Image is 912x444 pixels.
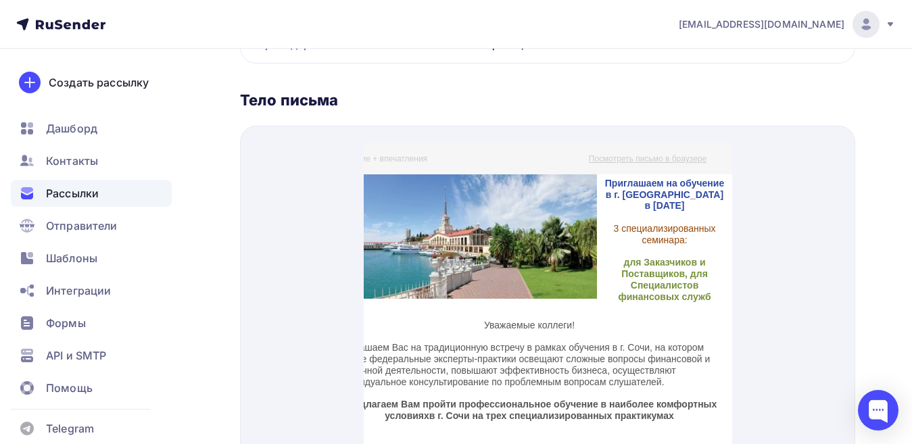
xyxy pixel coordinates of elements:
[11,212,172,239] a: Отправители
[46,218,118,234] span: Отправители
[240,91,855,109] div: Тело письма
[249,80,352,103] span: 3 специализированных семинара:
[46,282,111,299] span: Интеграции
[46,120,97,137] span: Дашборд
[241,35,360,69] strong: Приглашаем на обучение в г. [GEOGRAPHIC_DATA] в [DATE]
[11,245,172,272] a: Шаблоны
[46,420,94,437] span: Telegram
[46,250,97,266] span: Шаблоны
[130,299,201,333] strong: Практикум для финансовых служб
[49,74,149,91] div: Создать рассылку
[46,347,106,364] span: API и SMTP
[269,311,333,333] strong: Заказчиков и Поставщиков
[679,18,844,31] span: [EMAIL_ADDRESS][DOMAIN_NAME]
[11,180,172,207] a: Рассылки
[266,299,336,310] strong: Практикум для
[11,147,172,174] a: Контакты
[46,185,99,201] span: Рассылки
[254,114,347,159] strong: для Заказчиков и Поставщиков, для Специалистов финансовых служб
[225,11,343,21] span: Посмотреть письмо в браузере
[11,310,172,337] a: Формы
[46,153,98,169] span: Контакты
[46,315,86,331] span: Формы
[46,380,93,396] span: Помощь
[679,11,896,38] a: [EMAIL_ADDRESS][DOMAIN_NAME]
[66,268,310,278] strong: в г. Сочи на трех специализированных практикумах
[11,115,172,142] a: Дашборд
[225,10,343,21] a: Посмотреть письмо в браузере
